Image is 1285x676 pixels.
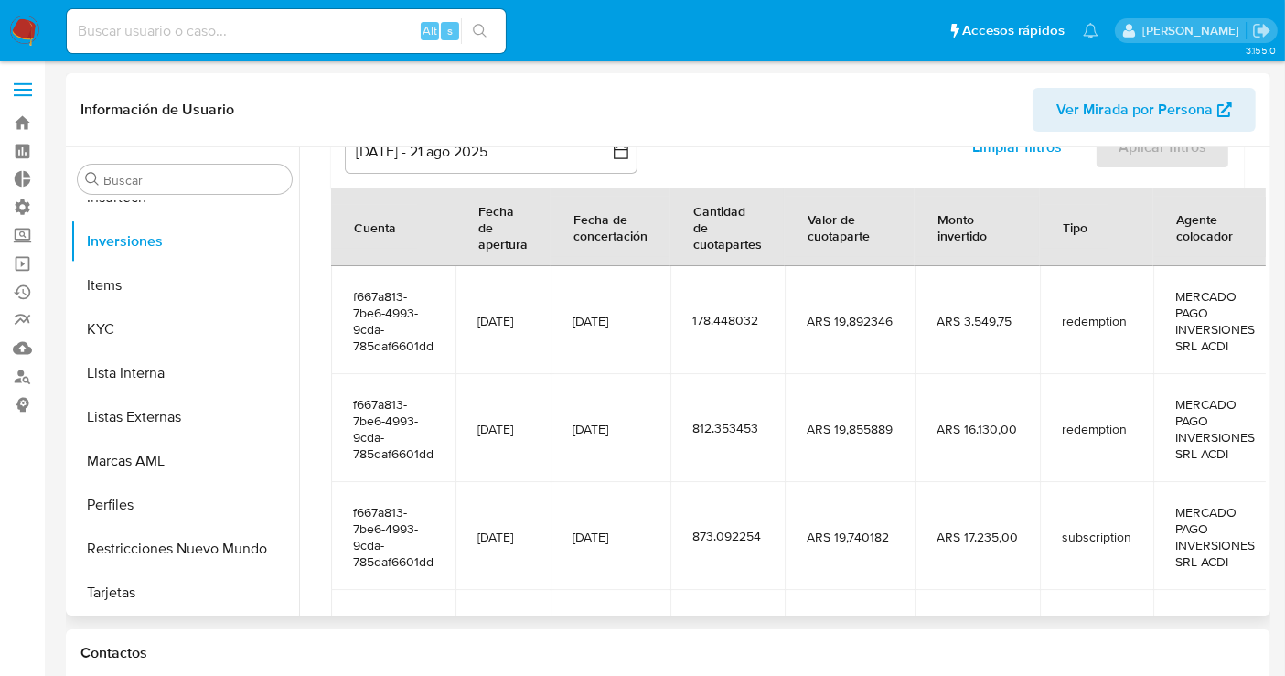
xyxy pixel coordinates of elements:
span: s [447,22,453,39]
button: Tarjetas [70,571,299,615]
button: Inversiones [70,220,299,263]
h1: Información de Usuario [80,101,234,119]
button: Buscar [85,172,100,187]
button: Restricciones Nuevo Mundo [70,527,299,571]
button: KYC [70,307,299,351]
input: Buscar [103,172,284,188]
p: sandra.chabay@mercadolibre.com [1142,22,1246,39]
span: Ver Mirada por Persona [1056,88,1213,132]
button: Marcas AML [70,439,299,483]
a: Salir [1252,21,1271,40]
button: Perfiles [70,483,299,527]
input: Buscar usuario o caso... [67,19,506,43]
span: Alt [423,22,437,39]
button: Listas Externas [70,395,299,439]
a: Notificaciones [1083,23,1098,38]
button: Lista Interna [70,351,299,395]
h1: Contactos [80,644,1256,662]
button: Ver Mirada por Persona [1033,88,1256,132]
button: search-icon [461,18,498,44]
button: Items [70,263,299,307]
span: Accesos rápidos [962,21,1065,40]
